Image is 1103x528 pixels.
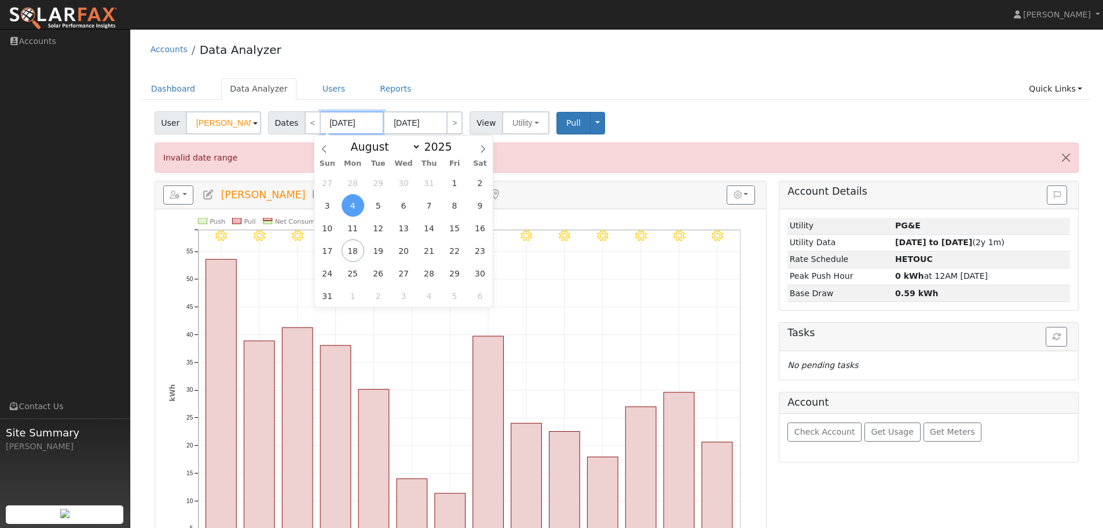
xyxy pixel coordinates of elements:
[221,78,296,100] a: Data Analyzer
[468,285,491,307] span: September 6, 2025
[418,239,441,262] span: August 21, 2025
[1020,78,1091,100] a: Quick Links
[444,194,466,217] span: August 8, 2025
[292,230,303,242] i: 8/06 - Clear
[186,442,193,449] text: 20
[342,239,364,262] span: August 18, 2025
[787,234,893,251] td: Utility Data
[221,189,305,201] span: [PERSON_NAME]
[254,230,265,242] i: 8/05 - Clear
[186,498,193,504] text: 10
[367,172,390,194] span: July 29, 2025
[342,285,364,307] span: September 1, 2025
[393,285,415,307] span: September 3, 2025
[163,153,237,162] span: Invalid date range
[895,238,1005,247] span: (2y 1m)
[6,425,124,440] span: Site Summary
[444,262,466,285] span: August 29, 2025
[597,230,609,242] i: 8/14 - Clear
[924,423,982,442] button: Get Meters
[787,327,1070,339] h5: Tasks
[393,217,415,239] span: August 13, 2025
[556,112,591,134] button: Pull
[186,387,193,393] text: 30
[391,160,416,167] span: Wed
[468,194,491,217] span: August 9, 2025
[367,285,390,307] span: September 2, 2025
[367,194,390,217] span: August 5, 2025
[444,217,466,239] span: August 15, 2025
[202,189,215,201] a: Edit User (35671)
[342,262,364,285] span: August 25, 2025
[895,238,972,247] strong: [DATE] to [DATE]
[444,239,466,262] span: August 22, 2025
[895,271,924,281] strong: 0 kWh
[566,118,581,128] span: Pull
[186,359,193,365] text: 35
[186,248,193,254] text: 55
[1054,143,1078,172] button: Close
[244,218,255,225] text: Pull
[418,285,441,307] span: September 4, 2025
[418,262,441,285] span: August 28, 2025
[186,111,261,134] input: Select a User
[371,78,420,100] a: Reports
[489,189,502,201] a: Map
[712,230,723,242] i: 8/17 - Clear
[367,239,390,262] span: August 19, 2025
[418,194,441,217] span: August 7, 2025
[200,43,281,57] a: Data Analyzer
[210,218,225,225] text: Push
[468,239,491,262] span: August 23, 2025
[444,172,466,194] span: August 1, 2025
[314,160,340,167] span: Sun
[155,111,186,134] span: User
[342,217,364,239] span: August 11, 2025
[1047,185,1067,205] button: Issue History
[421,140,463,153] input: Year
[367,262,390,285] span: August 26, 2025
[559,230,571,242] i: 8/13 - Clear
[468,217,491,239] span: August 16, 2025
[316,262,339,285] span: August 24, 2025
[502,111,549,134] button: Utility
[930,427,975,436] span: Get Meters
[468,172,491,194] span: August 2, 2025
[787,396,829,408] h5: Account
[483,230,494,242] i: 8/11 - Clear
[186,332,193,338] text: 40
[312,189,324,201] a: Multi-Series Graph
[871,427,914,436] span: Get Usage
[787,268,893,285] td: Peak Push Hour
[393,194,415,217] span: August 6, 2025
[186,470,193,476] text: 15
[895,289,939,298] strong: 0.59 kWh
[316,217,339,239] span: August 10, 2025
[342,194,364,217] span: August 4, 2025
[151,45,188,54] a: Accounts
[340,160,365,167] span: Mon
[470,111,503,134] span: View
[673,230,685,242] i: 8/16 - Clear
[468,262,491,285] span: August 30, 2025
[893,268,1071,285] td: at 12AM [DATE]
[168,384,177,402] text: kWh
[895,221,921,230] strong: ID: 17189162, authorized: 08/18/25
[418,217,441,239] span: August 14, 2025
[794,427,855,436] span: Check Account
[6,440,124,453] div: [PERSON_NAME]
[787,423,862,442] button: Check Account
[275,218,363,225] text: Net Consumption 408 kWh
[787,285,893,302] td: Base Draw
[787,361,858,370] i: No pending tasks
[416,160,442,167] span: Thu
[60,509,69,518] img: retrieve
[186,414,193,421] text: 25
[367,217,390,239] span: August 12, 2025
[9,6,118,31] img: SolarFax
[635,230,647,242] i: 8/15 - Clear
[418,172,441,194] span: July 31, 2025
[787,251,893,268] td: Rate Schedule
[895,254,933,264] strong: H
[186,276,193,282] text: 50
